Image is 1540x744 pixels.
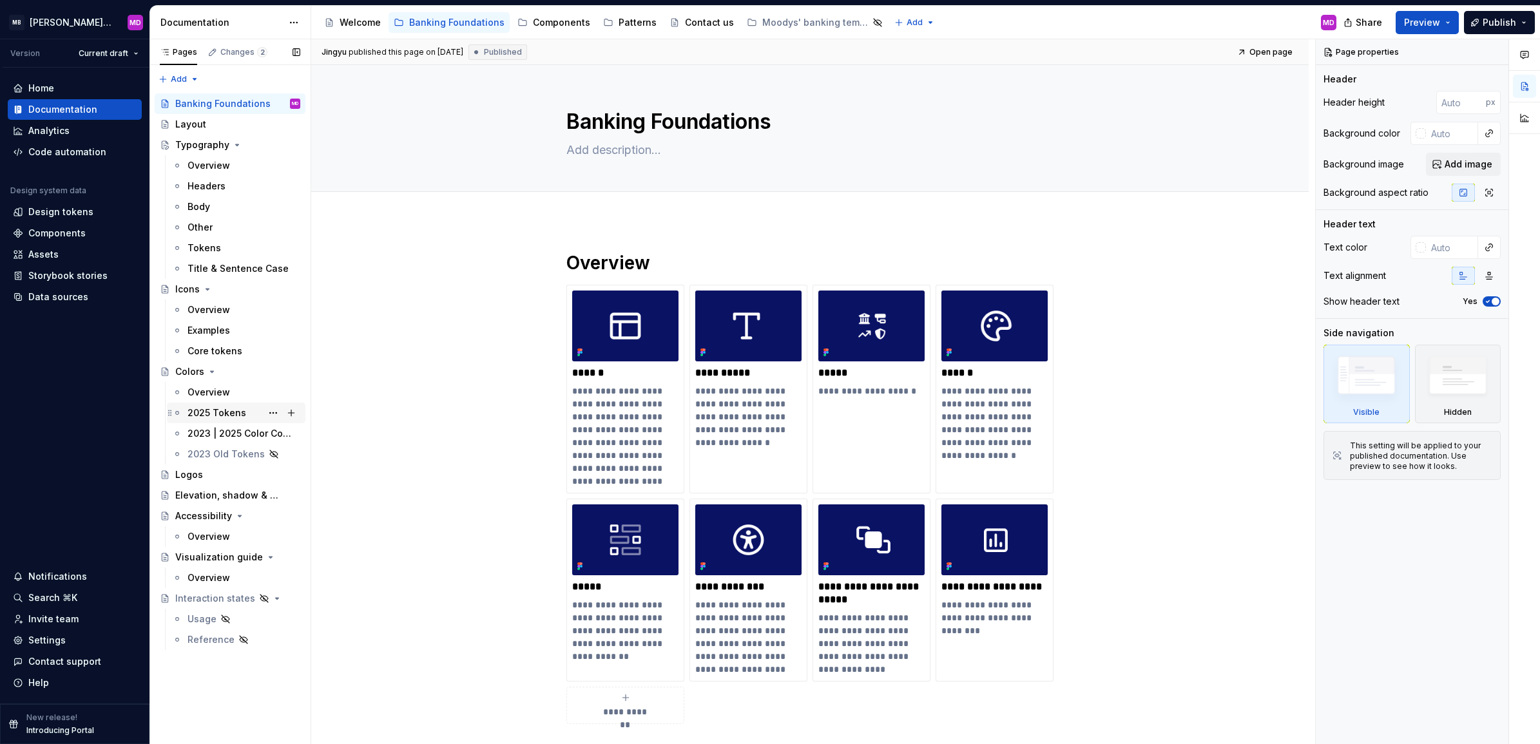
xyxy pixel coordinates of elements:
[1426,153,1501,176] button: Add image
[188,613,217,625] div: Usage
[10,186,86,196] div: Design system data
[818,504,925,575] img: 50a89184-c134-4ad3-9508-046b5a7a147a.png
[188,571,230,584] div: Overview
[167,526,305,547] a: Overview
[167,568,305,588] a: Overview
[175,365,204,378] div: Colors
[167,258,305,279] a: Title & Sentence Case
[28,146,106,158] div: Code automation
[167,196,305,217] a: Body
[8,223,142,243] a: Components
[8,120,142,141] a: Analytics
[1233,43,1298,61] a: Open page
[1404,16,1440,29] span: Preview
[188,262,289,275] div: Title & Sentence Case
[167,403,305,423] a: 2025 Tokens
[512,12,595,33] a: Components
[167,300,305,320] a: Overview
[8,609,142,629] a: Invite team
[175,489,282,502] div: Elevation, shadow & blurs
[155,547,305,568] a: Visualization guide
[349,47,463,57] div: published this page on [DATE]
[762,16,869,29] div: Moodys' banking template
[409,16,505,29] div: Banking Foundations
[941,291,1048,361] img: c83e7f57-e64d-4f9f-8083-09f04c37ca3b.png
[160,16,282,29] div: Documentation
[28,227,86,240] div: Components
[28,248,59,261] div: Assets
[220,47,267,57] div: Changes
[28,655,101,668] div: Contact support
[167,320,305,341] a: Examples
[28,291,88,303] div: Data sources
[1415,345,1501,423] div: Hidden
[9,15,24,30] div: MB
[171,74,187,84] span: Add
[175,97,271,110] div: Banking Foundations
[155,135,305,155] a: Typography
[742,12,888,33] a: Moodys' banking template
[340,16,381,29] div: Welcome
[1353,407,1380,417] div: Visible
[188,180,226,193] div: Headers
[8,244,142,265] a: Assets
[28,82,54,95] div: Home
[188,159,230,172] div: Overview
[175,468,203,481] div: Logos
[26,725,94,736] p: Introducing Portal
[1445,158,1492,171] span: Add image
[167,217,305,238] a: Other
[389,12,510,33] a: Banking Foundations
[1323,269,1386,282] div: Text alignment
[188,345,242,358] div: Core tokens
[167,629,305,650] a: Reference
[818,291,925,361] img: 09c775a7-6d04-4233-bd8d-73967855e6d8.png
[188,200,210,213] div: Body
[28,591,77,604] div: Search ⌘K
[167,155,305,176] a: Overview
[155,93,305,114] a: Banking FoundationsMD
[188,303,230,316] div: Overview
[533,16,590,29] div: Components
[188,633,235,646] div: Reference
[167,238,305,258] a: Tokens
[695,504,802,575] img: 044edb55-e29a-4843-a4e8-f4481fce8186.png
[8,672,142,693] button: Help
[188,324,230,337] div: Examples
[188,406,246,419] div: 2025 Tokens
[1483,16,1516,29] span: Publish
[155,506,305,526] a: Accessibility
[155,361,305,382] a: Colors
[322,47,347,57] span: Jingyu
[175,510,232,522] div: Accessibility
[155,93,305,650] div: Page tree
[8,287,142,307] a: Data sources
[155,464,305,485] a: Logos
[8,651,142,672] button: Contact support
[167,176,305,196] a: Headers
[564,106,1051,137] textarea: Banking Foundations
[664,12,739,33] a: Contact us
[1464,11,1535,34] button: Publish
[8,202,142,222] a: Design tokens
[26,712,77,723] p: New release!
[1356,16,1382,29] span: Share
[1323,295,1400,308] div: Show header text
[685,16,734,29] div: Contact us
[1350,441,1492,472] div: This setting will be applied to your published documentation. Use preview to see how it looks.
[3,8,147,36] button: MB[PERSON_NAME] Banking Fusion Design SystemMD
[175,118,206,131] div: Layout
[28,103,97,116] div: Documentation
[8,630,142,651] a: Settings
[1323,186,1429,199] div: Background aspect ratio
[28,269,108,282] div: Storybook stories
[79,48,128,59] span: Current draft
[28,205,93,218] div: Design tokens
[1323,17,1334,28] div: MD
[175,592,255,605] div: Interaction states
[130,17,141,28] div: MD
[1426,122,1478,145] input: Auto
[167,444,305,464] a: 2023 Old Tokens
[484,47,522,57] span: Published
[160,47,197,57] div: Pages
